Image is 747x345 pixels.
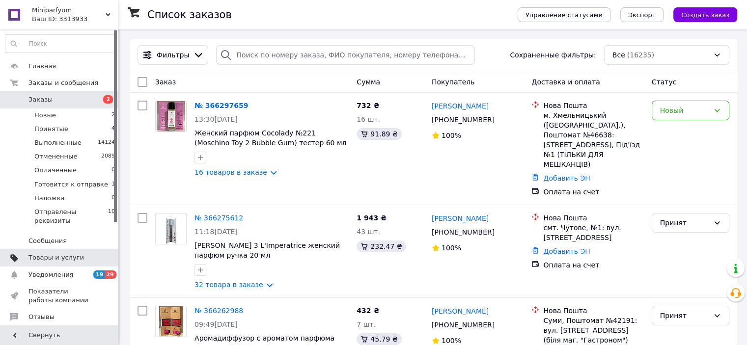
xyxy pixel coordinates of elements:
span: Сохраненные фильтры: [510,50,596,60]
a: Создать заказ [664,10,737,18]
span: 1 943 ₴ [357,214,387,222]
span: 1 [111,180,115,189]
input: Поиск [5,35,115,53]
a: Добавить ЭН [543,174,590,182]
span: 10 [108,208,115,225]
span: Создать заказ [681,11,729,19]
span: Оплаченные [34,166,77,175]
input: Поиск по номеру заказа, ФИО покупателя, номеру телефона, Email, номеру накладной [216,45,475,65]
span: [PHONE_NUMBER] [432,228,495,236]
span: 19 [93,270,105,279]
span: (16235) [627,51,654,59]
span: Отправлены реквизиты [34,208,108,225]
span: [PHONE_NUMBER] [432,116,495,124]
span: Экспорт [628,11,656,19]
span: Наложка [34,194,65,203]
span: 14124 [98,138,115,147]
span: 100% [442,132,461,139]
span: Новые [34,111,56,120]
span: Заказ [155,78,176,86]
a: 32 товара в заказе [194,281,263,289]
img: Фото товару [159,306,183,337]
div: Ваш ID: 3313933 [32,15,118,24]
span: Отзывы [28,313,55,321]
a: № 366262988 [194,307,243,315]
span: Все [612,50,625,60]
a: № 366275612 [194,214,243,222]
img: Фото товару [157,101,185,132]
div: Оплата на счет [543,187,643,197]
div: Новый [660,105,709,116]
a: [PERSON_NAME] [432,213,489,223]
button: Управление статусами [518,7,610,22]
span: [PHONE_NUMBER] [432,321,495,329]
span: 4 [111,125,115,133]
button: Создать заказ [673,7,737,22]
img: Фото товару [156,213,186,244]
button: Экспорт [620,7,664,22]
span: 0 [111,194,115,203]
div: Оплата на счет [543,260,643,270]
span: Сообщения [28,237,67,245]
a: Добавить ЭН [543,247,590,255]
span: Товары и услуги [28,253,84,262]
div: 91.89 ₴ [357,128,401,140]
span: Выполненные [34,138,82,147]
span: Управление статусами [526,11,603,19]
span: 0 [111,166,115,175]
span: 100% [442,244,461,252]
span: 2 [111,111,115,120]
a: Фото товару [155,213,187,244]
a: № 366297659 [194,102,248,109]
span: Покупатель [432,78,475,86]
span: Готовится к отправке [34,180,108,189]
span: 16 шт. [357,115,380,123]
span: Заказы и сообщения [28,79,98,87]
span: Статус [652,78,677,86]
span: Сумма [357,78,380,86]
a: Женский парфюм Cocolady №221 (Moschino Toy 2 Bubble Gum) тестер 60 мл [194,129,346,147]
span: Заказы [28,95,53,104]
a: [PERSON_NAME] [432,101,489,111]
span: 732 ₴ [357,102,379,109]
a: Фото товару [155,306,187,337]
div: Нова Пошта [543,213,643,223]
div: Принят [660,217,709,228]
span: 13:30[DATE] [194,115,238,123]
span: 100% [442,337,461,345]
span: 43 шт. [357,228,380,236]
div: смт. Чутове, №1: вул. [STREET_ADDRESS] [543,223,643,242]
a: Фото товару [155,101,187,132]
span: Показатели работы компании [28,287,91,305]
a: [PERSON_NAME] 3 L'Imperatrice женский парфюм ручка 20 мл [194,241,340,259]
div: Суми, Поштомат №42191: вул. [STREET_ADDRESS] (біля маг. "Гастроном") [543,316,643,345]
a: 16 товаров в заказе [194,168,267,176]
div: Принят [660,310,709,321]
span: 29 [105,270,116,279]
span: Miniparfyum [32,6,106,15]
span: Главная [28,62,56,71]
div: 232.47 ₴ [357,240,406,252]
div: Нова Пошта [543,306,643,316]
span: Принятые [34,125,68,133]
span: Отмененные [34,152,77,161]
div: Нова Пошта [543,101,643,110]
div: м. Хмельницький ([GEOGRAPHIC_DATA].), Поштомат №46638: [STREET_ADDRESS], Під'їзд №1 (ТІЛЬКИ ДЛЯ М... [543,110,643,169]
span: 09:49[DATE] [194,320,238,328]
a: [PERSON_NAME] [432,306,489,316]
span: 2089 [101,152,115,161]
span: Фильтры [157,50,189,60]
span: 432 ₴ [357,307,379,315]
span: 7 шт. [357,320,376,328]
h1: Список заказов [147,9,232,21]
span: 2 [103,95,113,104]
div: 45.79 ₴ [357,333,401,345]
span: Доставка и оплата [531,78,600,86]
span: 11:18[DATE] [194,228,238,236]
span: Уведомления [28,270,73,279]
